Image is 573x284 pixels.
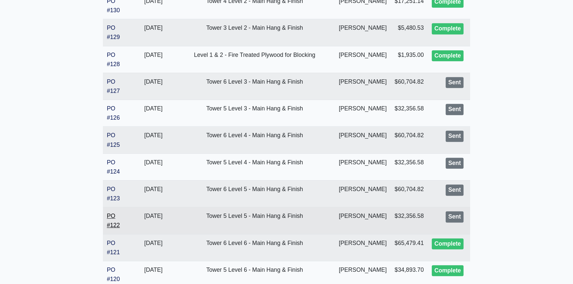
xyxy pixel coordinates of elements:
div: Complete [432,50,463,61]
td: $65,479.41 [391,234,428,261]
a: PO #127 [107,78,120,94]
td: $32,356.58 [391,100,428,127]
div: Complete [432,265,463,276]
td: $60,704.82 [391,180,428,207]
td: [PERSON_NAME] [335,207,391,234]
td: [DATE] [132,153,174,180]
div: Complete [432,238,463,250]
div: Sent [446,211,463,223]
td: $1,935.00 [391,46,428,73]
td: $32,356.58 [391,207,428,234]
td: Tower 6 Level 5 - Main Hang & Finish [174,180,335,207]
a: PO #126 [107,105,120,121]
td: [PERSON_NAME] [335,73,391,100]
a: PO #128 [107,52,120,67]
td: $5,480.53 [391,19,428,46]
td: $60,704.82 [391,73,428,100]
td: [DATE] [132,234,174,261]
td: Tower 3 Level 2 - Main Hang & Finish [174,19,335,46]
div: Sent [446,184,463,196]
a: PO #122 [107,213,120,228]
td: [DATE] [132,180,174,207]
td: Tower 5 Level 4 - Main Hang & Finish [174,153,335,180]
td: Tower 6 Level 4 - Main Hang & Finish [174,127,335,153]
a: PO #125 [107,132,120,148]
td: [DATE] [132,73,174,100]
td: $32,356.58 [391,153,428,180]
a: PO #120 [107,266,120,282]
td: [PERSON_NAME] [335,180,391,207]
div: Sent [446,158,463,169]
td: [DATE] [132,207,174,234]
td: Tower 6 Level 3 - Main Hang & Finish [174,73,335,100]
a: PO #121 [107,240,120,256]
td: [DATE] [132,46,174,73]
div: Sent [446,131,463,142]
td: Tower 5 Level 5 - Main Hang & Finish [174,207,335,234]
td: Level 1 & 2 - Fire Treated Plywood for Blocking [174,46,335,73]
td: [PERSON_NAME] [335,153,391,180]
td: [DATE] [132,100,174,127]
a: PO #124 [107,159,120,175]
td: [DATE] [132,127,174,153]
div: Sent [446,104,463,115]
td: [DATE] [132,19,174,46]
td: $60,704.82 [391,127,428,153]
div: Complete [432,23,463,34]
td: [PERSON_NAME] [335,234,391,261]
td: [PERSON_NAME] [335,46,391,73]
a: PO #129 [107,24,120,40]
td: Tower 5 Level 3 - Main Hang & Finish [174,100,335,127]
td: Tower 6 Level 6 - Main Hang & Finish [174,234,335,261]
div: Sent [446,77,463,88]
td: [PERSON_NAME] [335,127,391,153]
td: [PERSON_NAME] [335,19,391,46]
a: PO #123 [107,186,120,202]
td: [PERSON_NAME] [335,100,391,127]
